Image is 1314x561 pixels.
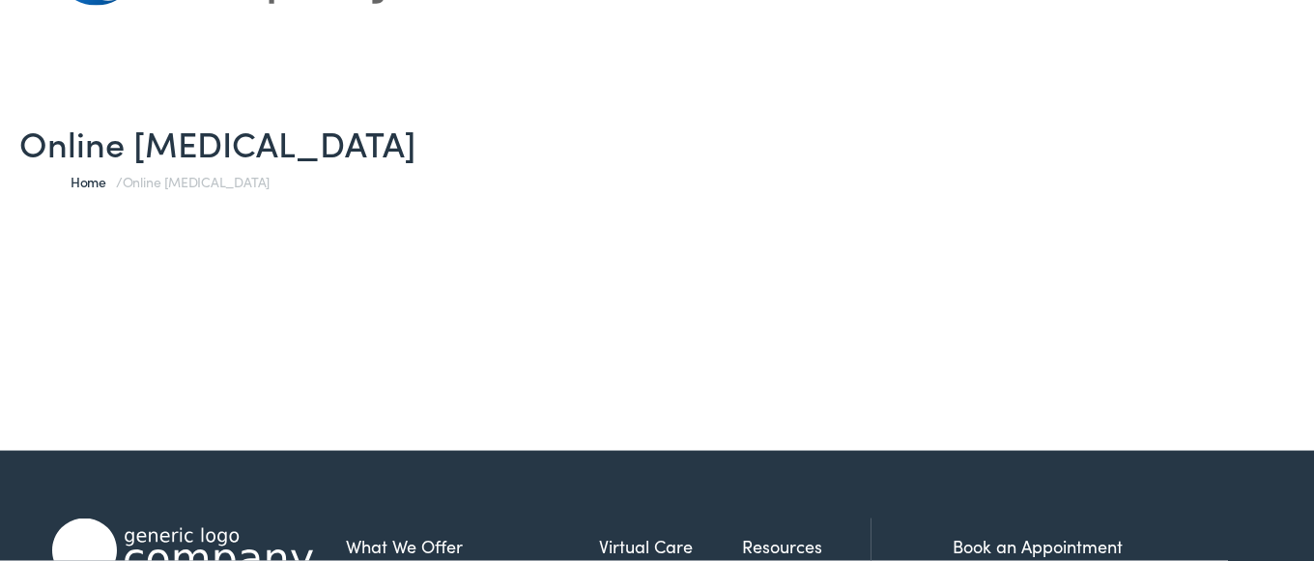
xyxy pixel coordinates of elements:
span: / [71,172,270,191]
h1: Online [MEDICAL_DATA] [19,122,1295,163]
a: Resources [742,533,871,559]
a: Home [71,172,116,191]
a: Virtual Care [599,533,741,559]
span: Online [MEDICAL_DATA] [123,172,270,191]
a: Book an Appointment [953,534,1123,558]
a: What We Offer [346,533,599,559]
